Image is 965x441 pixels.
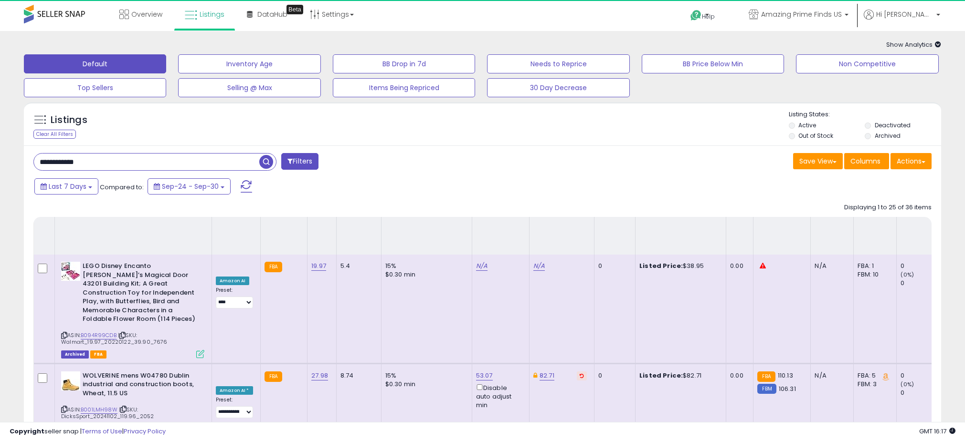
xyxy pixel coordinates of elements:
div: Displaying 1 to 25 of 36 items [844,203,932,212]
span: DataHub [257,10,287,19]
button: Sep-24 - Sep-30 [148,178,231,195]
small: FBA [265,262,282,272]
span: Compared to: [100,183,144,192]
button: Save View [793,153,843,169]
a: B094R99CDB [81,331,117,339]
a: Terms of Use [82,427,122,436]
button: Selling @ Max [178,78,320,97]
div: 0 [901,279,939,287]
button: Top Sellers [24,78,166,97]
span: 2025-10-9 16:17 GMT [919,427,955,436]
button: 30 Day Decrease [487,78,629,97]
div: Amazon AI * [216,386,253,395]
span: Last 7 Days [49,182,86,191]
div: $82.71 [639,371,719,380]
button: Non Competitive [796,54,938,73]
button: Last 7 Days [34,178,98,195]
img: 51MLUXACRBL._SL40_.jpg [61,262,80,281]
span: Sep-24 - Sep-30 [162,182,219,191]
button: Filters [281,153,318,170]
div: $0.30 min [385,380,465,389]
a: N/A [476,261,488,271]
span: Amazing Prime Finds US [761,10,842,19]
button: Actions [891,153,932,169]
div: FBA: 1 [858,262,889,270]
div: FBM: 10 [858,270,889,279]
span: FBA [90,350,106,359]
label: Out of Stock [798,132,833,140]
small: (0%) [901,380,914,388]
div: 15% [385,262,465,270]
div: 0 [901,262,939,270]
div: ASIN: [61,262,204,357]
b: LEGO Disney Encanto [PERSON_NAME]’s Magical Door 43201 Building Kit; A Great Construction Toy for... [83,262,199,326]
label: Archived [875,132,901,140]
div: 0 [901,389,939,397]
span: Listings that have been deleted from Seller Central [61,350,89,359]
span: Help [702,12,715,21]
div: Tooltip anchor [286,5,303,14]
button: Items Being Repriced [333,78,475,97]
small: FBA [265,371,282,382]
small: (0%) [901,271,914,278]
div: 15% [385,371,465,380]
p: Listing States: [789,110,941,119]
div: 0 [901,371,939,380]
button: Default [24,54,166,73]
button: BB Drop in 7d [333,54,475,73]
img: 41Ihaat5eRL._SL40_.jpg [61,371,80,390]
a: 82.71 [540,371,554,380]
span: Overview [131,10,162,19]
a: 27.98 [311,371,328,380]
span: | SKU: Walmart_19.97_20220122_39.90_7676 [61,331,168,346]
span: Listings [200,10,224,19]
div: 5.4 [340,262,374,270]
div: FBM: 3 [858,380,889,389]
b: Listed Price: [639,261,683,270]
a: Privacy Policy [124,427,166,436]
div: seller snap | | [10,427,166,436]
label: Deactivated [875,121,911,129]
span: | SKU: DicksSport_20241102_119.96_2052 [61,406,154,420]
button: Inventory Age [178,54,320,73]
div: Preset: [216,397,253,418]
span: 106.31 [779,384,796,393]
a: 19.97 [311,261,326,271]
div: Preset: [216,287,253,308]
span: Show Analytics [886,40,941,49]
a: Hi [PERSON_NAME] [864,10,940,31]
i: Get Help [690,10,702,21]
a: B001LMH98W [81,406,117,414]
div: FBA: 5 [858,371,889,380]
a: N/A [533,261,545,271]
button: BB Price Below Min [642,54,784,73]
small: FBA [757,371,775,382]
span: 110.13 [778,371,793,380]
span: Columns [850,156,880,166]
label: Active [798,121,816,129]
div: Clear All Filters [33,130,76,139]
h5: Listings [51,113,87,127]
a: 53.07 [476,371,493,380]
div: 0.00 [730,371,746,380]
div: Disable auto adjust min [476,382,522,410]
strong: Copyright [10,427,44,436]
div: $0.30 min [385,270,465,279]
button: Needs to Reprice [487,54,629,73]
span: Hi [PERSON_NAME] [876,10,933,19]
small: FBM [757,384,776,394]
div: 0 [598,262,628,270]
b: Listed Price: [639,371,683,380]
div: ASIN: [61,371,204,431]
div: N/A [815,371,846,380]
div: 0.00 [730,262,746,270]
a: Help [683,2,733,31]
button: Columns [844,153,889,169]
div: 8.74 [340,371,374,380]
div: $38.95 [639,262,719,270]
b: WOLVERINE mens W04780 Dublin industrial and construction boots, Wheat, 11.5 US [83,371,199,400]
div: N/A [815,262,846,270]
div: Amazon AI [216,277,249,285]
div: 0 [598,371,628,380]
